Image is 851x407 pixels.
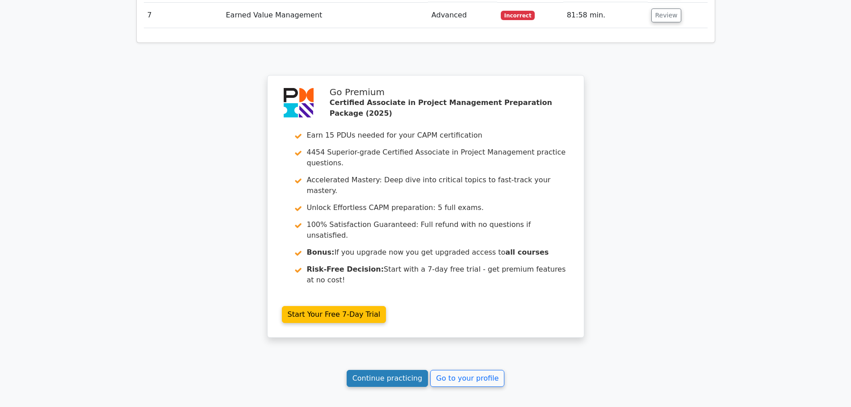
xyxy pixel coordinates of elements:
a: Start Your Free 7-Day Trial [282,306,386,323]
td: Advanced [428,3,497,28]
td: 7 [144,3,222,28]
a: Continue practicing [347,370,428,387]
button: Review [651,8,682,22]
a: Go to your profile [430,370,504,387]
td: Earned Value Management [222,3,428,28]
span: Incorrect [501,11,535,20]
td: 81:58 min. [563,3,648,28]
